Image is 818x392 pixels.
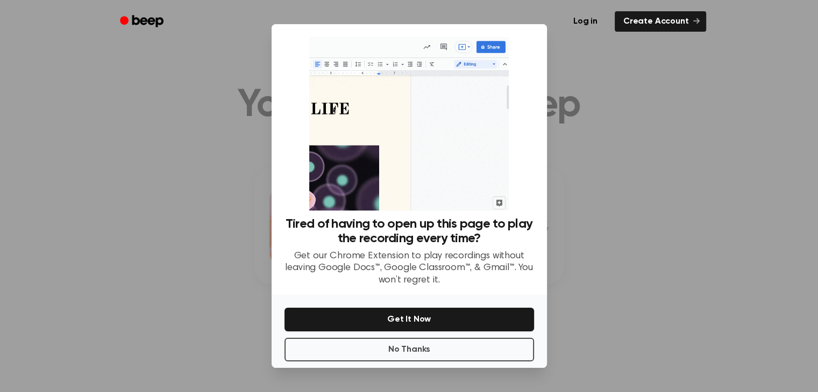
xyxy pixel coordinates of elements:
[112,11,173,32] a: Beep
[309,37,509,210] img: Beep extension in action
[615,11,706,32] a: Create Account
[284,250,534,287] p: Get our Chrome Extension to play recordings without leaving Google Docs™, Google Classroom™, & Gm...
[284,338,534,361] button: No Thanks
[284,217,534,246] h3: Tired of having to open up this page to play the recording every time?
[284,308,534,331] button: Get It Now
[563,9,608,34] a: Log in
